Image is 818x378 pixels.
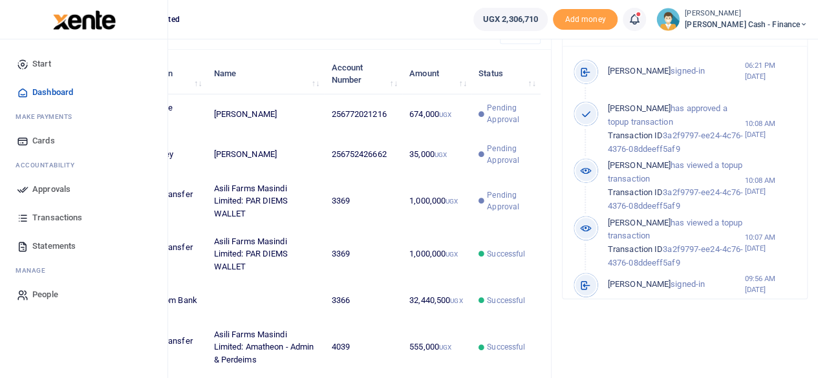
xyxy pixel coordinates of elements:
span: Approvals [32,183,70,196]
li: Toup your wallet [553,9,618,30]
a: Transactions [10,204,157,232]
td: 555,000 [402,321,471,374]
span: Successful [487,341,525,353]
th: Account Number: activate to sort column ascending [324,54,402,94]
small: UGX [435,151,447,158]
li: Wallet ballance [468,8,553,31]
td: 4039 [324,321,402,374]
span: Start [32,58,51,70]
span: [PERSON_NAME] Cash - Finance [685,19,808,30]
span: Dashboard [32,86,73,99]
td: 256752426662 [324,134,402,174]
a: Dashboard [10,78,157,107]
span: anage [22,266,46,275]
p: has approved a topup transaction 3a2f9797-ee24-4c76-4376-08ddeeff5af9 [608,102,745,156]
td: 256772021216 [324,94,402,134]
td: Asili Farms Masindi Limited: PAR DIEMS WALLET [206,174,324,227]
span: countability [25,160,74,170]
th: Name: activate to sort column ascending [206,54,324,94]
span: Successful [487,295,525,306]
td: 35,000 [402,134,471,174]
a: Add money [553,14,618,23]
td: 3369 [324,227,402,280]
img: profile-user [656,8,680,31]
span: [PERSON_NAME] [608,218,671,227]
small: UGX [450,297,462,304]
a: Cards [10,127,157,155]
span: Transaction ID [608,244,663,254]
span: Pending Approval [487,102,533,125]
li: Ac [10,155,157,175]
small: UGX [446,198,458,205]
small: UGX [439,111,451,118]
p: signed-in [608,65,745,78]
img: logo-large [53,10,116,30]
td: 3369 [324,174,402,227]
td: [PERSON_NAME] [206,94,324,134]
span: [PERSON_NAME] [608,103,671,113]
a: Statements [10,232,157,260]
li: M [10,107,157,127]
span: [PERSON_NAME] [608,66,671,76]
span: Successful [487,248,525,260]
small: 06:21 PM [DATE] [744,60,797,82]
span: Pending Approval [487,143,533,166]
small: 10:08 AM [DATE] [744,118,797,140]
li: M [10,260,157,280]
span: People [32,288,58,301]
span: Cards [32,134,55,147]
a: Start [10,50,157,78]
span: ake Payments [22,112,72,121]
span: [PERSON_NAME] [608,279,671,289]
p: signed-in [608,278,745,291]
span: Transaction ID [608,131,663,140]
td: 674,000 [402,94,471,134]
td: Asili Farms Masindi Limited: PAR DIEMS WALLET [206,227,324,280]
span: UGX 2,306,710 [483,13,538,26]
td: 1,000,000 [402,227,471,280]
small: [PERSON_NAME] [685,8,808,19]
td: [PERSON_NAME] [206,134,324,174]
span: Pending Approval [487,189,533,213]
a: profile-user [PERSON_NAME] [PERSON_NAME] Cash - Finance [656,8,808,31]
span: [PERSON_NAME] [608,160,671,170]
span: Statements [32,240,76,253]
a: People [10,280,157,309]
p: has viewed a topup transaction 3a2f9797-ee24-4c76-4376-08ddeeff5af9 [608,216,745,270]
small: UGX [446,251,458,258]
th: Amount: activate to sort column ascending [402,54,471,94]
td: Asili Farms Masindi Limited: Amatheon - Admin & Perdeims [206,321,324,374]
td: 32,440,500 [402,280,471,320]
span: Transaction ID [608,187,663,197]
th: Status: activate to sort column ascending [471,54,541,94]
a: logo-small logo-large logo-large [52,14,116,24]
td: 3366 [324,280,402,320]
a: Approvals [10,175,157,204]
span: Transactions [32,211,82,224]
small: 10:07 AM [DATE] [744,232,797,254]
small: 09:56 AM [DATE] [744,273,797,295]
small: UGX [439,344,451,351]
td: 1,000,000 [402,174,471,227]
p: has viewed a topup transaction 3a2f9797-ee24-4c76-4376-08ddeeff5af9 [608,159,745,213]
small: 10:08 AM [DATE] [744,175,797,197]
a: UGX 2,306,710 [473,8,548,31]
span: Add money [553,9,618,30]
